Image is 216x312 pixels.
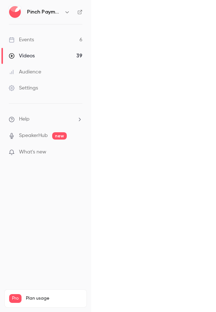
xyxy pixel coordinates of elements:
[74,149,82,156] iframe: Noticeable Trigger
[9,115,82,123] li: help-dropdown-opener
[27,8,61,16] h6: Pinch Payments
[26,296,82,301] span: Plan usage
[9,6,21,18] img: Pinch Payments
[9,36,34,43] div: Events
[19,132,48,140] a: SpeakerHub
[9,294,22,303] span: Pro
[52,132,67,140] span: new
[19,115,30,123] span: Help
[9,52,35,60] div: Videos
[19,148,46,156] span: What's new
[9,68,41,76] div: Audience
[9,84,38,92] div: Settings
